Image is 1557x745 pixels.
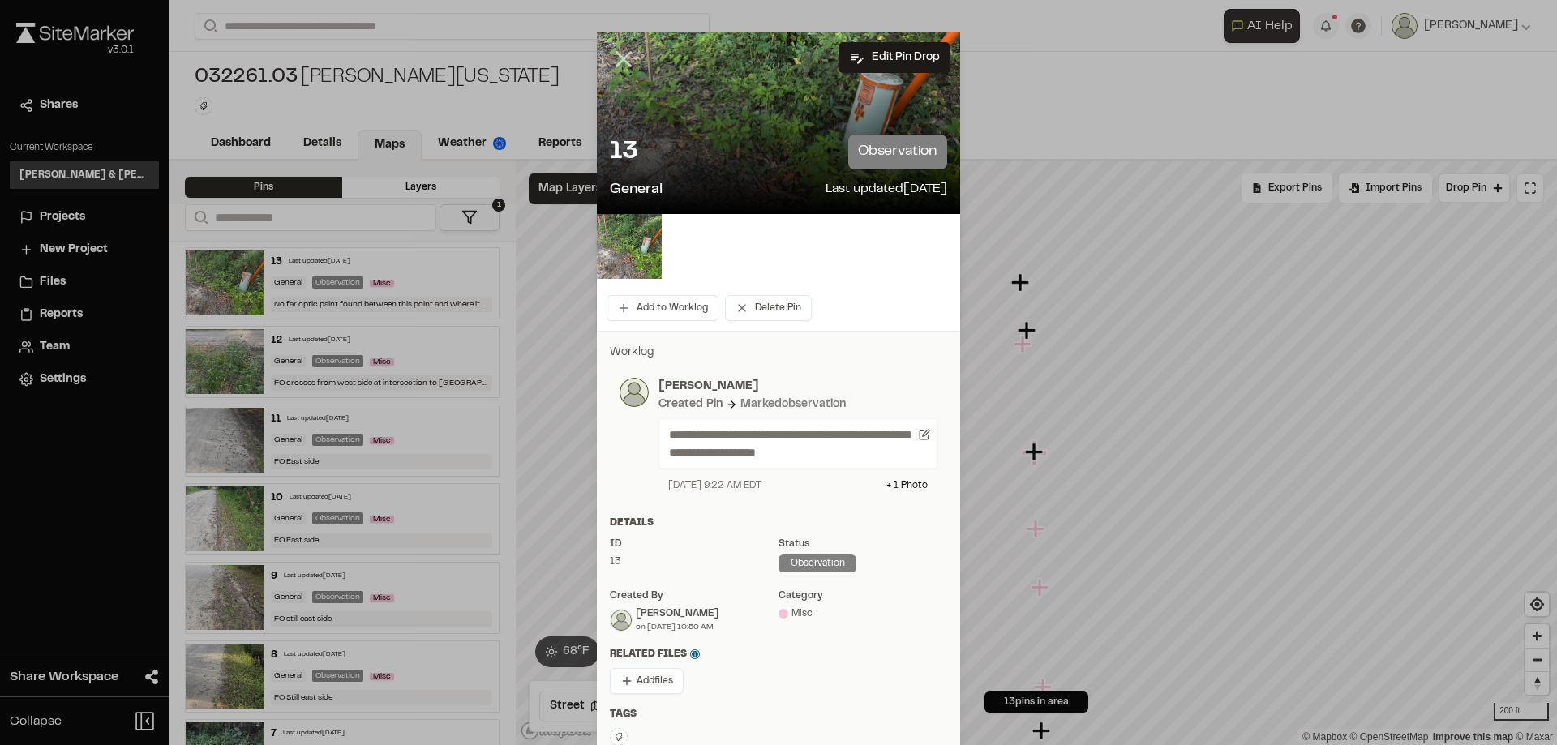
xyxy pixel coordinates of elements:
[740,396,846,413] div: Marked observation
[636,621,718,633] div: on [DATE] 10:50 AM
[610,707,947,721] div: Tags
[620,378,649,407] img: photo
[778,589,947,603] div: category
[610,668,684,694] button: Addfiles
[610,537,778,551] div: ID
[597,214,662,279] img: file
[848,135,947,169] p: observation
[636,606,718,621] div: [PERSON_NAME]
[610,179,663,201] p: General
[658,396,723,413] div: Created Pin
[610,589,778,603] div: Created by
[778,606,947,621] div: Misc
[668,478,761,493] div: [DATE] 9:22 AM EDT
[778,554,856,572] div: observation
[826,179,947,201] p: Last updated [DATE]
[637,674,673,688] span: Add files
[610,344,947,362] p: Worklog
[658,378,937,396] p: [PERSON_NAME]
[610,554,778,569] div: 13
[725,295,812,321] button: Delete Pin
[886,478,928,493] div: + 1 Photo
[610,647,700,662] span: Related Files
[610,516,947,530] div: Details
[611,610,632,631] img: Joe Gillenwater
[607,295,718,321] button: Add to Worklog
[778,537,947,551] div: Status
[610,136,637,169] p: 13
